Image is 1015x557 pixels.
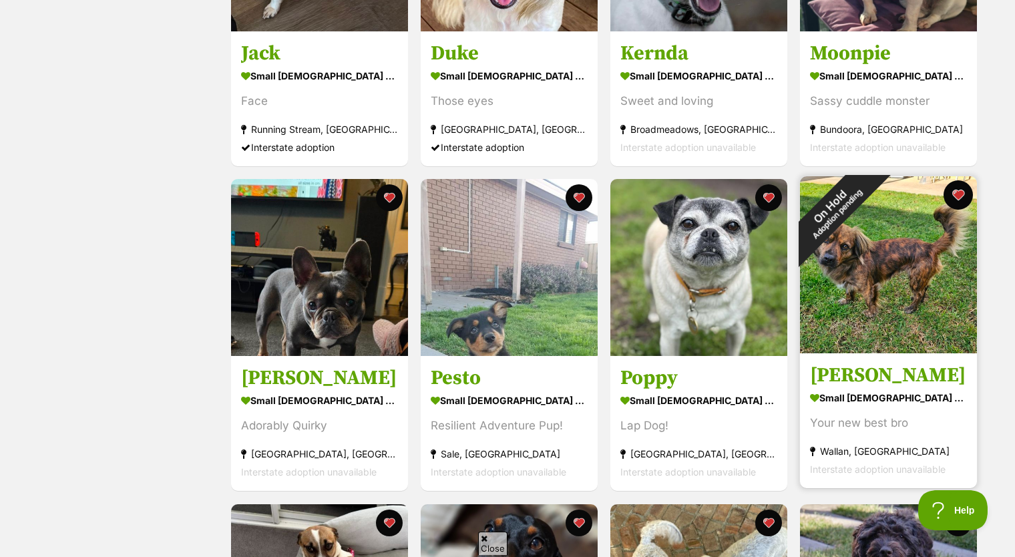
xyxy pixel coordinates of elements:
div: [GEOGRAPHIC_DATA], [GEOGRAPHIC_DATA] [431,120,588,138]
div: small [DEMOGRAPHIC_DATA] Dog [431,391,588,411]
img: Lily Tamblyn [231,179,408,356]
button: favourite [376,184,403,211]
h3: Poppy [620,366,777,391]
span: Interstate adoption unavailable [810,464,946,476]
a: Moonpie small [DEMOGRAPHIC_DATA] Dog Sassy cuddle monster Bundoora, [GEOGRAPHIC_DATA] Interstate ... [800,31,977,166]
div: small [DEMOGRAPHIC_DATA] Dog [241,391,398,411]
span: Adoption pending [811,188,864,241]
div: small [DEMOGRAPHIC_DATA] Dog [620,391,777,411]
h3: Moonpie [810,41,967,66]
div: Face [241,92,398,110]
div: Sweet and loving [620,92,777,110]
h3: [PERSON_NAME] [810,363,967,389]
span: Close [478,532,507,555]
button: favourite [755,510,782,536]
button: favourite [566,510,592,536]
h3: Duke [431,41,588,66]
div: Those eyes [431,92,588,110]
a: [PERSON_NAME] small [DEMOGRAPHIC_DATA] Dog Adorably Quirky [GEOGRAPHIC_DATA], [GEOGRAPHIC_DATA] I... [231,356,408,492]
span: Interstate adoption unavailable [620,467,756,478]
button: favourite [376,510,403,536]
a: Pesto small [DEMOGRAPHIC_DATA] Dog Resilient Adventure Pup! Sale, [GEOGRAPHIC_DATA] Interstate ad... [421,356,598,492]
a: Poppy small [DEMOGRAPHIC_DATA] Dog Lap Dog! [GEOGRAPHIC_DATA], [GEOGRAPHIC_DATA] Interstate adopt... [610,356,787,492]
button: favourite [945,510,972,536]
img: Broski [800,176,977,353]
h3: Kernda [620,41,777,66]
a: [PERSON_NAME] small [DEMOGRAPHIC_DATA] Dog Your new best bro Wallan, [GEOGRAPHIC_DATA] Interstate... [800,353,977,489]
iframe: Help Scout Beacon - Open [918,490,988,530]
a: On HoldAdoption pending [800,343,977,356]
div: Broadmeadows, [GEOGRAPHIC_DATA] [620,120,777,138]
div: On Hold [775,152,891,268]
div: Lap Dog! [620,417,777,435]
h3: Pesto [431,366,588,391]
a: Kernda small [DEMOGRAPHIC_DATA] Dog Sweet and loving Broadmeadows, [GEOGRAPHIC_DATA] Interstate a... [610,31,787,166]
div: Resilient Adventure Pup! [431,417,588,435]
div: Running Stream, [GEOGRAPHIC_DATA] [241,120,398,138]
div: small [DEMOGRAPHIC_DATA] Dog [810,66,967,85]
div: Your new best bro [810,415,967,433]
span: Interstate adoption unavailable [431,467,566,478]
div: small [DEMOGRAPHIC_DATA] Dog [241,66,398,85]
button: favourite [755,184,782,211]
div: [GEOGRAPHIC_DATA], [GEOGRAPHIC_DATA] [620,445,777,463]
div: Interstate adoption [431,138,588,156]
div: small [DEMOGRAPHIC_DATA] Dog [431,66,588,85]
a: Jack small [DEMOGRAPHIC_DATA] Dog Face Running Stream, [GEOGRAPHIC_DATA] Interstate adoption favo... [231,31,408,166]
div: Wallan, [GEOGRAPHIC_DATA] [810,443,967,461]
button: favourite [566,184,592,211]
div: small [DEMOGRAPHIC_DATA] Dog [810,389,967,408]
div: small [DEMOGRAPHIC_DATA] Dog [620,66,777,85]
h3: Jack [241,41,398,66]
span: Interstate adoption unavailable [620,142,756,153]
div: Bundoora, [GEOGRAPHIC_DATA] [810,120,967,138]
img: Poppy [610,179,787,356]
div: Adorably Quirky [241,417,398,435]
span: Interstate adoption unavailable [810,142,946,153]
img: Pesto [421,179,598,356]
div: Interstate adoption [241,138,398,156]
button: favourite [944,180,973,210]
div: [GEOGRAPHIC_DATA], [GEOGRAPHIC_DATA] [241,445,398,463]
div: Sassy cuddle monster [810,92,967,110]
span: Interstate adoption unavailable [241,467,377,478]
a: Duke small [DEMOGRAPHIC_DATA] Dog Those eyes [GEOGRAPHIC_DATA], [GEOGRAPHIC_DATA] Interstate adop... [421,31,598,166]
h3: [PERSON_NAME] [241,366,398,391]
div: Sale, [GEOGRAPHIC_DATA] [431,445,588,463]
